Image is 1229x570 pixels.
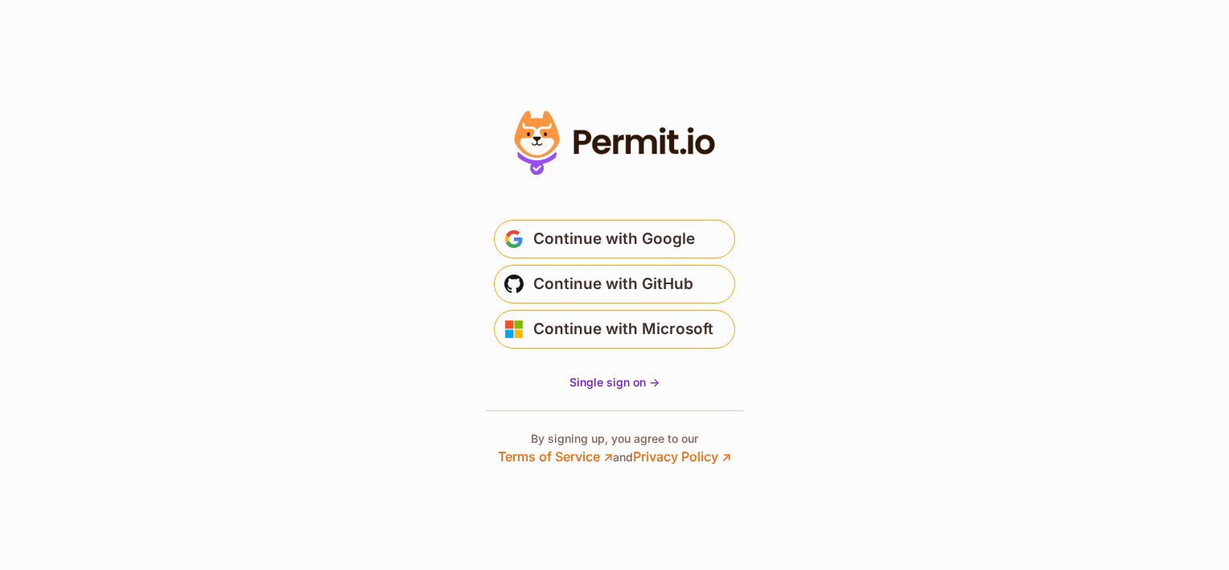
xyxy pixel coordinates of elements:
p: By signing up, you agree to our and [498,431,731,466]
button: Continue with GitHub [494,265,735,304]
a: Terms of Service ↗ [498,448,613,465]
a: Privacy Policy ↗ [633,448,731,465]
span: Continue with Microsoft [533,316,713,342]
button: Continue with Microsoft [494,310,735,349]
a: Single sign on -> [569,374,660,390]
button: Continue with Google [494,220,735,258]
span: Continue with GitHub [533,271,693,297]
span: Single sign on -> [569,375,660,389]
span: Continue with Google [533,226,695,252]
